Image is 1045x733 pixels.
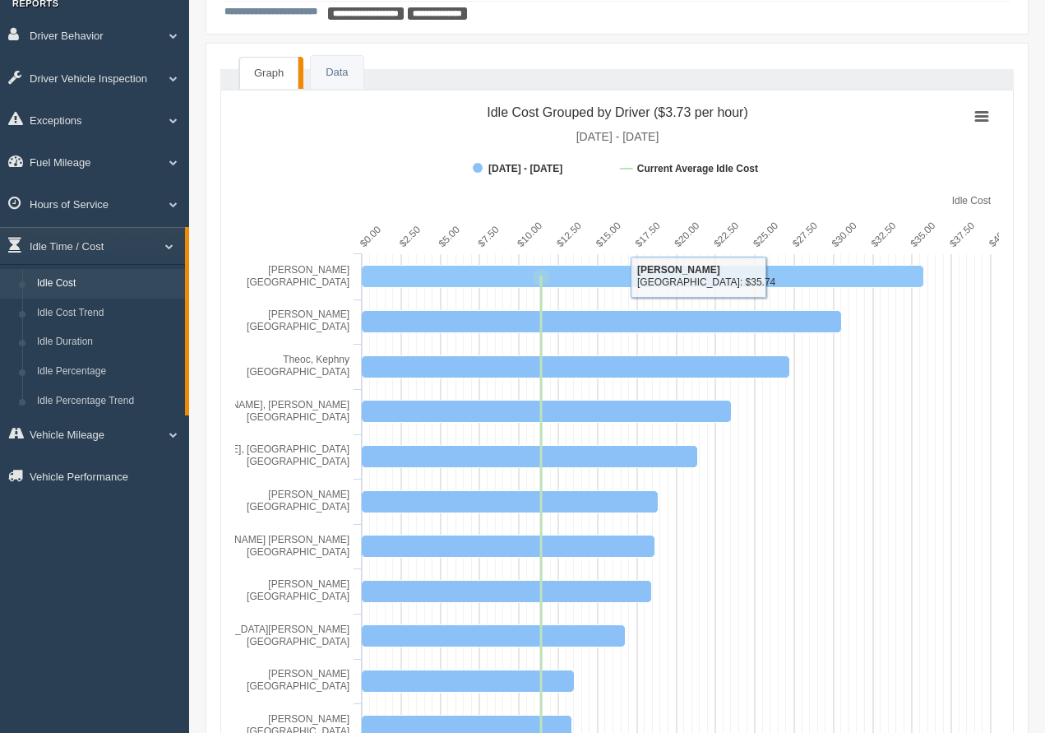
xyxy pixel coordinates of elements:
[633,220,663,249] text: $17.50
[594,220,623,249] text: $15.00
[160,443,349,455] tspan: [PERSON_NAME], [GEOGRAPHIC_DATA]
[247,456,349,467] tspan: [GEOGRAPHIC_DATA]
[30,299,185,328] a: Idle Cost Trend
[437,224,462,249] text: $5.00
[268,309,349,320] tspan: [PERSON_NAME]
[515,220,544,249] text: $10.00
[184,534,349,545] tspan: [PERSON_NAME] [PERSON_NAME]
[30,327,185,357] a: Idle Duration
[711,220,741,249] text: $22.50
[358,224,383,249] text: $0.00
[487,105,747,119] tspan: Idle Cost Grouped by Driver ($3.73 per hour)
[268,489,349,500] tspan: [PERSON_NAME]
[247,501,349,513] tspan: [GEOGRAPHIC_DATA]
[475,224,501,249] text: $7.50
[158,624,349,635] tspan: [DEMOGRAPHIC_DATA][PERSON_NAME]
[247,636,349,647] tspan: [GEOGRAPHIC_DATA]
[247,591,349,602] tspan: [GEOGRAPHIC_DATA]
[247,680,349,692] tspan: [GEOGRAPHIC_DATA]
[397,224,423,249] text: $2.50
[554,220,584,249] text: $12.50
[751,220,780,249] text: $25.00
[247,411,349,423] tspan: [GEOGRAPHIC_DATA]
[673,220,702,249] text: $20.00
[30,387,185,416] a: Idle Percentage Trend
[283,354,349,365] tspan: Theoc, Kephny
[830,220,859,249] text: $30.00
[947,220,977,249] text: $37.50
[247,546,349,558] tspan: [GEOGRAPHIC_DATA]
[182,399,349,411] tspan: [PERSON_NAME], [PERSON_NAME]
[311,56,363,90] a: Data
[247,366,349,378] tspan: [GEOGRAPHIC_DATA]
[576,130,659,143] tspan: [DATE] - [DATE]
[268,264,349,276] tspan: [PERSON_NAME]
[637,163,758,174] tspan: Current Average Idle Cost
[268,578,349,590] tspan: [PERSON_NAME]
[247,321,349,332] tspan: [GEOGRAPHIC_DATA]
[952,195,992,206] tspan: Idle Cost
[247,276,349,288] tspan: [GEOGRAPHIC_DATA]
[239,57,298,90] a: Graph
[30,269,185,299] a: Idle Cost
[30,357,185,387] a: Idle Percentage
[908,220,937,249] text: $35.00
[268,668,349,680] tspan: [PERSON_NAME]
[268,713,349,725] tspan: [PERSON_NAME]
[869,220,899,249] text: $32.50
[488,163,562,174] tspan: [DATE] - [DATE]
[790,220,820,249] text: $27.50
